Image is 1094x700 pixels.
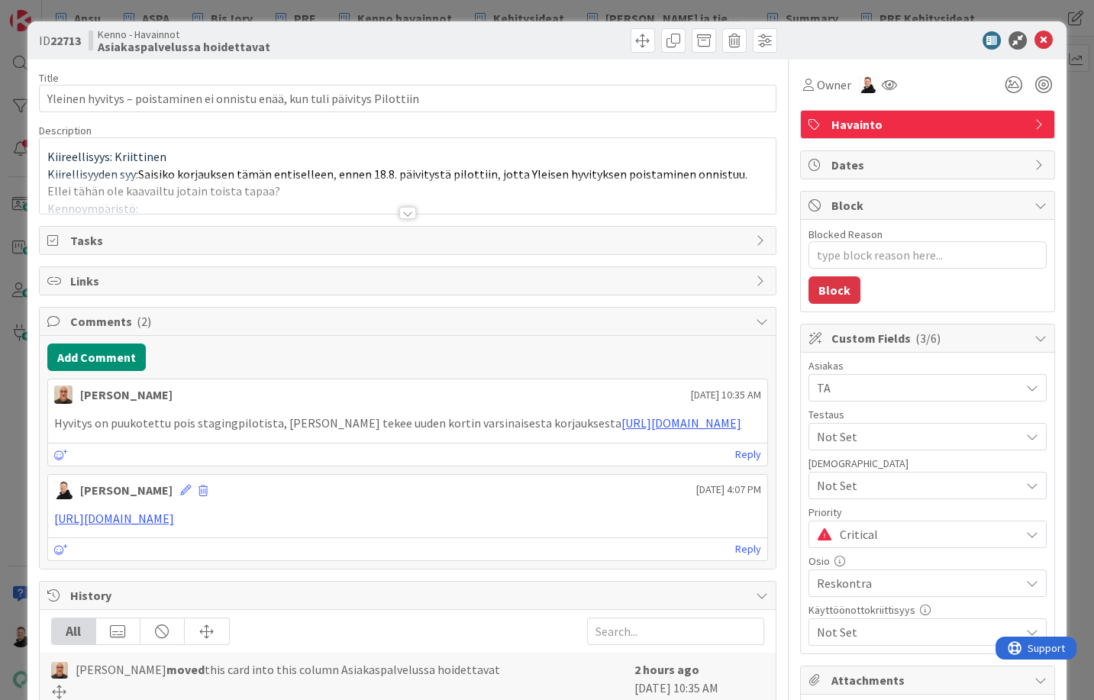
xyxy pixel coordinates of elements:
[691,387,761,403] span: [DATE] 10:35 AM
[39,85,776,112] input: type card name here...
[54,511,174,526] a: [URL][DOMAIN_NAME]
[808,409,1047,420] div: Testaus
[39,71,59,85] label: Title
[831,156,1027,174] span: Dates
[54,385,73,404] img: MK
[70,231,748,250] span: Tasks
[70,272,748,290] span: Links
[817,574,1020,592] span: Reskontra
[76,660,500,679] span: [PERSON_NAME] this card into this column Asiakaspalvelussa hoidettavat
[735,445,761,464] a: Reply
[817,379,1020,397] span: TA
[47,166,138,182] span: Kiirellisyyden syy:
[98,40,270,53] b: Asiakaspalvelussa hoidettavat
[52,618,96,644] div: All
[696,482,761,498] span: [DATE] 4:07 PM
[634,662,699,677] b: 2 hours ago
[817,476,1020,495] span: Not Set
[859,76,876,93] img: AN
[831,329,1027,347] span: Custom Fields
[735,540,761,559] a: Reply
[808,458,1047,469] div: [DEMOGRAPHIC_DATA]
[915,331,941,346] span: ( 3/6 )
[817,76,851,94] span: Owner
[166,662,205,677] b: moved
[39,31,81,50] span: ID
[80,481,173,499] div: [PERSON_NAME]
[587,618,764,645] input: Search...
[98,28,270,40] span: Kenno - Havainnot
[817,623,1020,641] span: Not Set
[634,660,764,698] div: [DATE] 10:35 AM
[39,124,92,137] span: Description
[47,166,750,199] span: Saisiko korjauksen tämän entiselleen, ennen 18.8. päivitystä pilottiin, jotta Yleisen hyvityksen ...
[808,556,1047,566] div: Osio
[80,385,173,404] div: [PERSON_NAME]
[137,314,151,329] span: ( 2 )
[808,276,860,304] button: Block
[831,671,1027,689] span: Attachments
[47,149,166,164] span: Kiireellisyys: Kriittinen
[808,507,1047,518] div: Priority
[817,427,1020,446] span: Not Set
[70,312,748,331] span: Comments
[70,586,748,605] span: History
[831,115,1027,134] span: Havainto
[831,196,1027,215] span: Block
[51,662,68,679] img: MK
[621,415,741,431] a: [URL][DOMAIN_NAME]
[808,360,1047,371] div: Asiakas
[808,605,1047,615] div: Käyttöönottokriittisyys
[47,344,146,371] button: Add Comment
[54,415,761,432] p: Hyvitys on puukotettu pois stagingpilotista, [PERSON_NAME] tekee uuden kortin varsinaisesta korja...
[840,524,1012,545] span: Critical
[808,227,883,241] label: Blocked Reason
[32,2,69,21] span: Support
[50,33,81,48] b: 22713
[54,481,73,499] img: AN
